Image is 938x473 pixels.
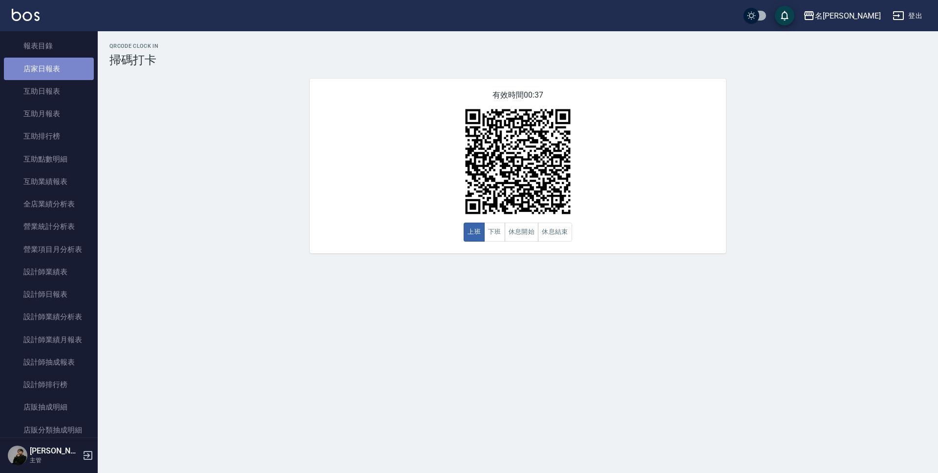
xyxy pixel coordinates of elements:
a: 全店業績分析表 [4,193,94,215]
a: 報表目錄 [4,35,94,57]
button: 休息結束 [538,223,572,242]
a: 設計師日報表 [4,283,94,306]
a: 設計師抽成報表 [4,351,94,373]
h2: QRcode Clock In [109,43,926,49]
h5: [PERSON_NAME] [30,446,80,456]
button: 登出 [889,7,926,25]
a: 設計師業績表 [4,261,94,283]
p: 主管 [30,456,80,465]
img: Logo [12,9,40,21]
a: 互助排行榜 [4,125,94,147]
a: 互助點數明細 [4,148,94,170]
a: 設計師排行榜 [4,373,94,396]
h3: 掃碼打卡 [109,53,926,67]
a: 互助業績報表 [4,170,94,193]
a: 設計師業績月報表 [4,329,94,351]
a: 設計師業績分析表 [4,306,94,328]
a: 店販分類抽成明細 [4,419,94,441]
a: 互助日報表 [4,80,94,103]
img: Person [8,446,27,465]
button: 下班 [484,223,505,242]
div: 名[PERSON_NAME] [815,10,881,22]
button: save [775,6,794,25]
button: 名[PERSON_NAME] [799,6,885,26]
a: 互助月報表 [4,103,94,125]
a: 店家日報表 [4,58,94,80]
a: 營業項目月分析表 [4,238,94,261]
a: 營業統計分析表 [4,215,94,238]
button: 上班 [464,223,485,242]
button: 休息開始 [505,223,539,242]
div: 有效時間 00:37 [310,79,726,253]
a: 店販抽成明細 [4,396,94,418]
